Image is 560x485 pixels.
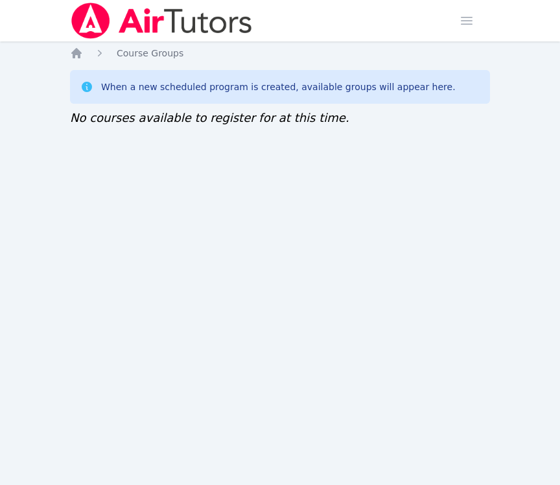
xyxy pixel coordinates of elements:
[117,48,183,58] span: Course Groups
[101,80,456,93] div: When a new scheduled program is created, available groups will appear here.
[70,111,349,124] span: No courses available to register for at this time.
[117,47,183,60] a: Course Groups
[70,47,490,60] nav: Breadcrumb
[70,3,253,39] img: Air Tutors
